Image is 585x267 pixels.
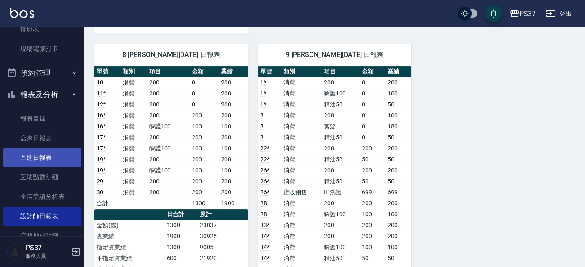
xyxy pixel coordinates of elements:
[360,154,386,165] td: 50
[360,253,386,264] td: 50
[190,187,219,198] td: 200
[281,220,322,231] td: 消費
[281,187,322,198] td: 店販銷售
[386,231,411,242] td: 200
[281,99,322,110] td: 消費
[260,123,264,130] a: 8
[94,198,121,209] td: 合計
[322,110,360,121] td: 200
[147,176,190,187] td: 200
[386,121,411,132] td: 180
[322,143,360,154] td: 200
[386,154,411,165] td: 50
[94,66,248,209] table: a dense table
[386,143,411,154] td: 200
[322,253,360,264] td: 精油50
[219,154,248,165] td: 200
[260,112,264,119] a: 8
[281,132,322,143] td: 消費
[386,88,411,99] td: 100
[219,198,248,209] td: 1900
[3,167,81,187] a: 互助點數明細
[281,231,322,242] td: 消費
[322,121,360,132] td: 剪髮
[147,88,190,99] td: 200
[121,77,147,88] td: 消費
[485,5,502,22] button: save
[3,128,81,148] a: 店家日報表
[281,253,322,264] td: 消費
[268,51,402,59] span: 9 [PERSON_NAME][DATE] 日報表
[219,66,248,77] th: 業績
[360,121,386,132] td: 0
[219,143,248,154] td: 100
[322,99,360,110] td: 精油50
[121,110,147,121] td: 消費
[7,243,24,260] img: Person
[190,77,219,88] td: 0
[520,8,536,19] div: PS37
[322,77,360,88] td: 200
[26,252,69,260] p: 服務人員
[360,220,386,231] td: 200
[3,109,81,128] a: 報表目錄
[164,253,198,264] td: 600
[322,66,360,77] th: 項目
[281,77,322,88] td: 消費
[164,242,198,253] td: 1300
[386,253,411,264] td: 50
[386,220,411,231] td: 200
[360,187,386,198] td: 699
[386,66,411,77] th: 業績
[190,176,219,187] td: 200
[322,242,360,253] td: 瞬護100
[164,209,198,220] th: 日合計
[322,132,360,143] td: 精油50
[121,88,147,99] td: 消費
[198,220,248,231] td: 23037
[121,187,147,198] td: 消費
[360,110,386,121] td: 0
[386,198,411,209] td: 200
[121,143,147,154] td: 消費
[281,242,322,253] td: 消費
[3,39,81,58] a: 現場電腦打卡
[190,165,219,176] td: 100
[121,121,147,132] td: 消費
[542,6,575,22] button: 登出
[105,51,238,59] span: 8 [PERSON_NAME][DATE] 日報表
[190,132,219,143] td: 200
[26,244,69,252] h5: PS37
[281,110,322,121] td: 消費
[147,165,190,176] td: 瞬護100
[386,187,411,198] td: 699
[121,154,147,165] td: 消費
[360,143,386,154] td: 200
[3,84,81,106] button: 報表及分析
[94,253,164,264] td: 不指定實業績
[147,187,190,198] td: 200
[94,231,164,242] td: 實業績
[281,209,322,220] td: 消費
[190,88,219,99] td: 0
[386,176,411,187] td: 50
[147,121,190,132] td: 瞬護100
[94,220,164,231] td: 金額(虛)
[219,77,248,88] td: 200
[281,165,322,176] td: 消費
[360,77,386,88] td: 0
[219,88,248,99] td: 200
[386,209,411,220] td: 100
[386,99,411,110] td: 50
[322,154,360,165] td: 精油50
[322,198,360,209] td: 200
[258,66,281,77] th: 單號
[219,165,248,176] td: 100
[97,189,103,196] a: 30
[360,66,386,77] th: 金額
[198,242,248,253] td: 9005
[121,176,147,187] td: 消費
[386,77,411,88] td: 200
[360,242,386,253] td: 100
[219,187,248,198] td: 200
